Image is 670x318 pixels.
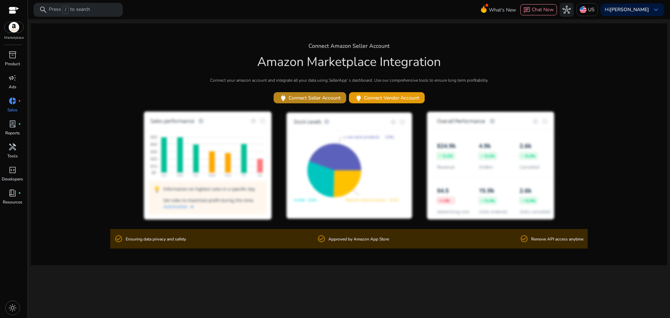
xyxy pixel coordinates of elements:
span: light_mode [8,304,17,312]
p: Connect your amazon account and integrate all your data using SellerApp' s dashboard. Use our com... [210,77,488,83]
button: chatChat Now [520,4,557,15]
span: Chat Now [532,6,554,13]
span: What's New [489,4,516,16]
p: Hi [605,7,649,12]
span: search [39,6,47,14]
mat-icon: check_circle_outline [520,235,528,243]
span: hub [563,6,571,14]
button: powerConnect Seller Account [274,92,346,103]
span: inventory_2 [8,51,17,59]
img: us.svg [580,6,587,13]
span: fiber_manual_record [18,123,21,125]
p: Marketplace [4,35,24,40]
span: fiber_manual_record [18,99,21,102]
p: US [588,3,595,16]
span: Connect Seller Account [279,94,341,102]
button: hub [560,3,574,17]
p: Tools [7,153,18,159]
span: lab_profile [8,120,17,128]
span: Connect Vendor Account [355,94,419,102]
span: book_4 [8,189,17,197]
p: Product [5,61,20,67]
span: fiber_manual_record [18,192,21,194]
p: Approved by Amazon App Store [328,236,389,243]
p: Ensuring data privacy and safety [126,236,186,243]
h4: Connect Amazon Seller Account [308,43,390,50]
p: Resources [3,199,22,205]
img: amazon.svg [5,22,23,32]
button: powerConnect Vendor Account [349,92,425,103]
span: handyman [8,143,17,151]
mat-icon: check_circle_outline [114,235,123,243]
span: campaign [8,74,17,82]
p: Remove API access anytime [531,236,583,243]
span: power [355,94,363,102]
span: power [279,94,287,102]
p: Developers [2,176,23,182]
b: [PERSON_NAME] [610,6,649,13]
p: Reports [5,130,20,136]
span: donut_small [8,97,17,105]
span: keyboard_arrow_down [652,6,660,14]
span: / [62,6,69,14]
p: Sales [7,107,17,113]
mat-icon: check_circle_outline [317,235,326,243]
p: Press to search [49,6,90,14]
h1: Amazon Marketplace Integration [257,54,441,69]
span: chat [523,7,530,14]
p: Ads [9,84,16,90]
span: code_blocks [8,166,17,174]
